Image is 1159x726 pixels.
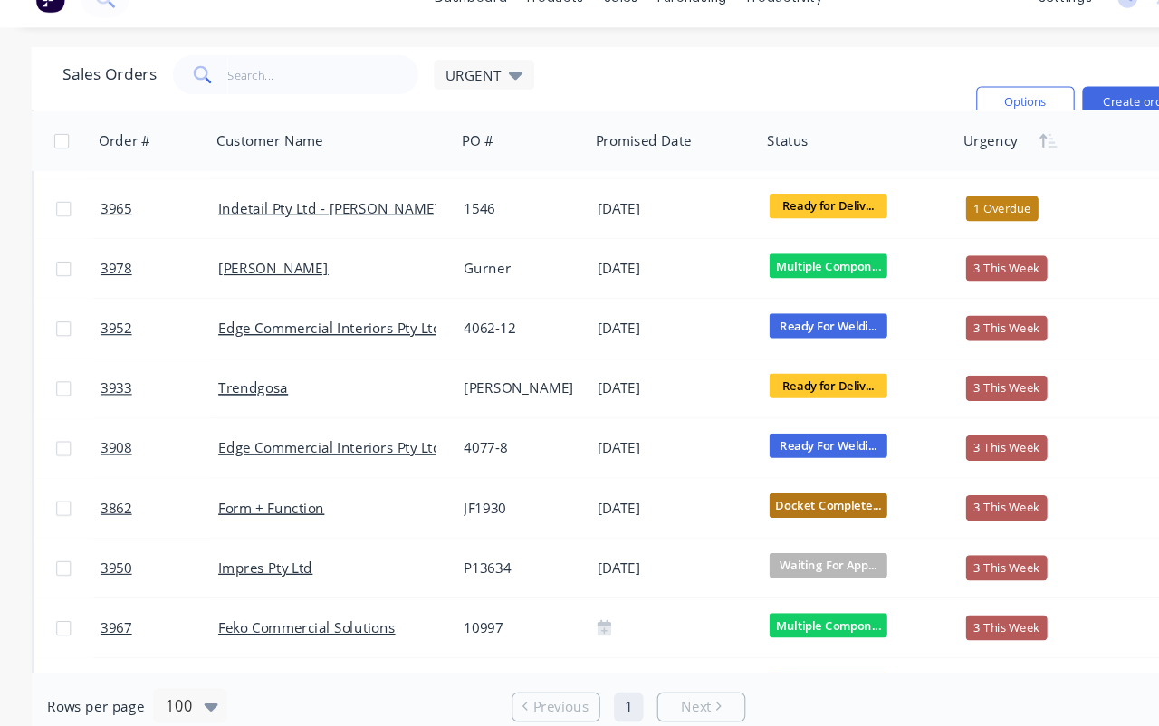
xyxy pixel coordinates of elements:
span: Ready For Weldi... [709,318,818,340]
div: 3 This Week [890,264,965,288]
div: settings [948,14,1016,41]
div: P13634 [427,543,531,561]
span: Waiting For App... [709,539,818,561]
div: 3 This Week [890,430,965,454]
span: Ready for Deliv... [709,207,818,230]
div: 3 This Week [890,485,965,509]
a: Feko Commercial Solutions [201,598,364,616]
span: URGENT [411,89,462,108]
a: 3908 [92,415,201,469]
div: [DATE] [551,541,694,564]
a: 3952 [92,304,201,358]
span: 3965 [92,212,121,230]
button: Options [900,109,991,138]
span: 3967 [92,598,121,616]
div: Urgency [888,149,938,167]
input: Search... [210,80,387,116]
div: Gurner [427,267,531,285]
div: 10997 [427,598,531,616]
div: [DATE] [551,431,694,454]
a: 3965 [92,194,201,248]
a: 3862 [92,470,201,524]
a: 3931 [92,635,201,690]
span: 3933 [92,377,121,396]
a: Next page [607,672,686,690]
span: Multiple Compon... [709,594,818,616]
div: products [477,14,548,41]
div: Customer Name [199,149,298,167]
div: 3 This Week [890,540,965,564]
div: [DATE] [551,486,694,509]
a: 3978 [92,249,201,303]
div: Order # [91,149,139,167]
div: purchasing [598,14,680,41]
div: JF1930 [427,488,531,506]
span: 3950 [92,543,121,561]
div: 4077-8 [427,433,531,451]
div: [DATE] [551,265,694,288]
a: Trendgosa [201,377,265,395]
div: sales [548,14,598,41]
a: Impres Pty Ltd [201,543,288,560]
a: Edge Commercial Interiors Pty Ltd [201,322,407,339]
a: Page 1 is your current page [566,667,593,694]
button: Create order [998,109,1101,138]
span: 3952 [92,322,121,340]
a: 3967 [92,580,201,635]
a: Form + Function [201,488,299,505]
span: Next [627,672,656,690]
div: 3 This Week [890,375,965,398]
span: 3862 [92,488,121,506]
a: 3933 [92,359,201,414]
img: Factory [33,14,60,41]
span: Previous [492,672,543,690]
span: GB [1111,19,1126,35]
span: Docket Complete... [709,483,818,506]
div: productivity [680,14,768,41]
span: 3978 [92,267,121,285]
div: [DATE] [551,320,694,343]
div: [DATE] [551,376,694,398]
span: 3908 [92,433,121,451]
div: [DATE] [551,210,694,233]
a: Indetail Pty Ltd - [PERSON_NAME] [201,212,405,229]
span: Ready For Weldi... [709,428,818,451]
span: Ready for Deliv... [709,373,818,396]
a: Edge Commercial Interiors Pty Ltd [201,433,407,450]
div: 1546 [427,212,531,230]
div: 3 This Week [890,320,965,343]
div: Promised Date [549,149,637,167]
a: Previous page [473,672,552,690]
div: 1 Overdue [890,209,957,233]
div: PO # [426,149,455,167]
span: Rows per page [43,672,133,690]
a: 3950 [92,525,201,579]
span: Multiple Compon... [709,263,818,285]
a: [PERSON_NAME] [201,267,302,284]
a: dashboard [392,14,477,41]
div: 3 This Week [890,596,965,619]
h1: Sales Orders [58,89,145,106]
div: Status [707,149,745,167]
div: 4062-12 [427,322,531,340]
ul: Pagination [465,667,694,694]
div: [PERSON_NAME] [427,377,531,396]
